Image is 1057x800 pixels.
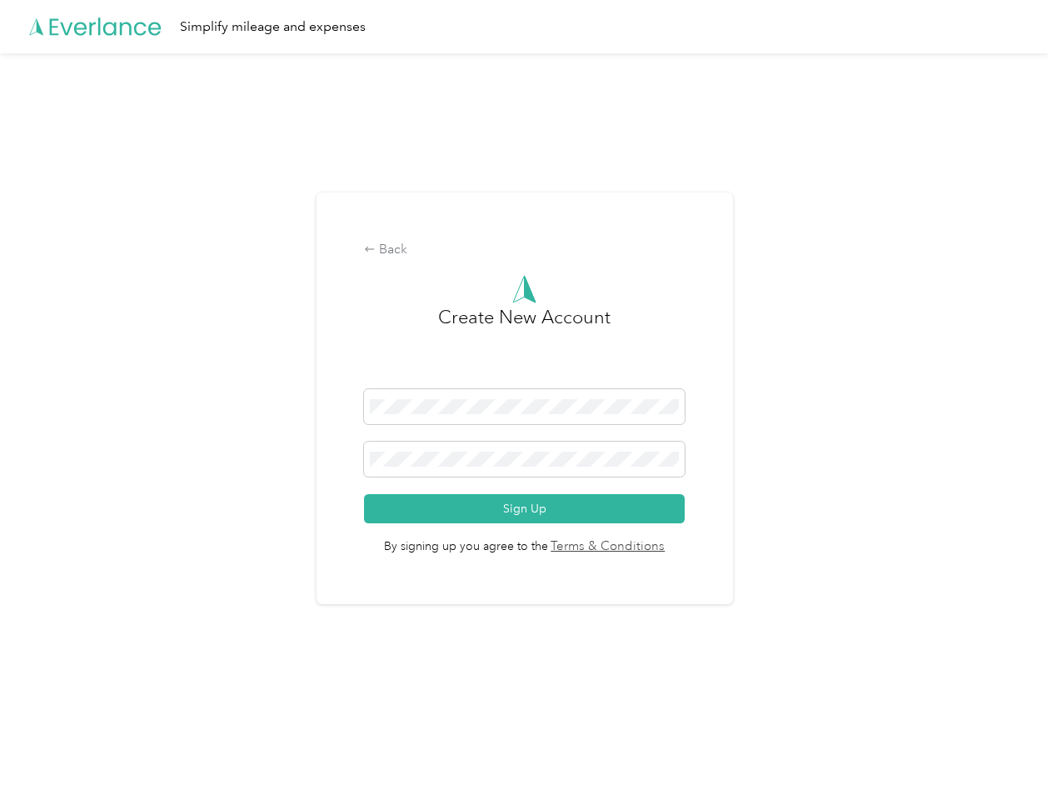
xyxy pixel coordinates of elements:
[364,494,685,523] button: Sign Up
[438,303,611,389] h3: Create New Account
[548,537,666,557] a: Terms & Conditions
[364,240,685,260] div: Back
[180,17,366,37] div: Simplify mileage and expenses
[364,523,685,557] span: By signing up you agree to the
